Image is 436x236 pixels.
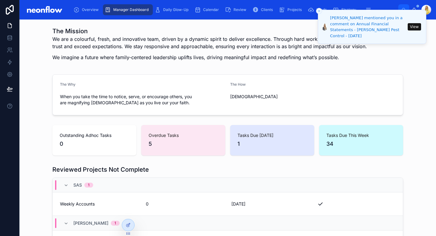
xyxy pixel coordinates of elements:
[24,5,64,15] img: App logo
[277,4,306,15] a: Projects
[60,132,129,138] span: Outstanding Adhoc Tasks
[60,140,129,148] span: 0
[237,132,307,138] span: Tasks Due [DATE]
[237,140,307,148] span: 1
[230,82,246,87] span: The How
[230,94,396,100] span: [DEMOGRAPHIC_DATA]
[306,4,331,15] a: Leads
[82,7,99,12] span: Overview
[193,4,223,15] a: Calendar
[149,132,218,138] span: Overdue Tasks
[322,23,327,30] img: Notification icon
[52,165,149,174] h1: Reviewed Projects Not Complete
[287,7,302,12] span: Projects
[52,54,403,61] p: We imagine a future where family-centered leadership uplifts lives, driving meaningful impact and...
[60,201,139,207] span: Weekly Accounts
[231,201,310,207] span: [DATE]
[326,140,396,148] span: 34
[69,3,398,16] div: scrollable content
[223,4,251,15] a: Review
[203,7,219,12] span: Calendar
[103,4,153,15] a: Manager Dashboard
[153,4,193,15] a: Daily Glow-Up
[52,27,403,35] h1: The Mission
[60,94,225,106] span: When you take the time to notice, serve, or encourage others, you are magnifying [DEMOGRAPHIC_DAT...
[88,183,90,188] div: 1
[331,4,360,15] a: Strategy
[261,7,273,12] span: Clients
[113,7,149,12] span: Manager Dashboard
[316,8,322,14] button: Close toast
[408,23,421,30] button: View
[234,7,246,12] span: Review
[72,4,103,15] a: Overview
[149,140,218,148] span: 5
[52,35,403,50] p: We are a colourful, fresh, and innovative team, driven by a dynamic spirit to deliver excellence....
[330,15,406,39] div: [PERSON_NAME] mentioned you in a comment on Annual Financial Statements - [PERSON_NAME] Pest Cont...
[73,182,82,188] span: SAS
[146,201,224,207] span: 0
[114,221,116,226] div: 1
[316,7,327,12] span: Leads
[53,192,403,216] a: Weekly Accounts0[DATE]
[163,7,188,12] span: Daily Glow-Up
[251,4,277,15] a: Clients
[73,220,108,226] span: [PERSON_NAME]
[326,132,396,138] span: Tasks Due This Week
[60,82,76,87] span: The Why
